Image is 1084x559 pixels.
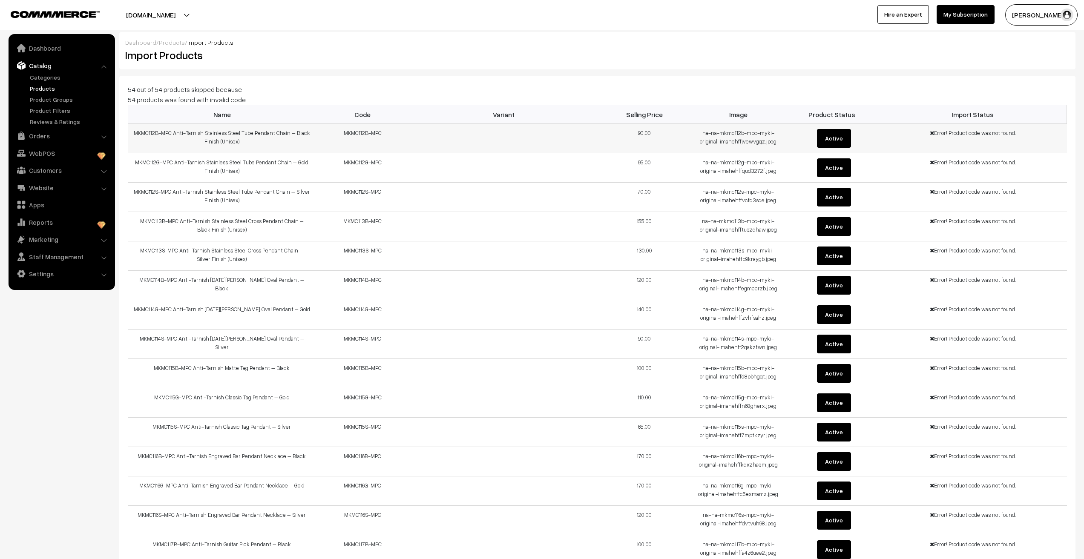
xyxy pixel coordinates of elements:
td: na-na-mkmc115b-mpc-myki-original-imahehffd8pbhgqt.jpeg [691,359,785,388]
button: Active [817,158,851,177]
td: na-na-mkmc113s-mpc-myki-original-imahehffb9kraygb.jpeg [691,241,785,271]
a: Catalog [11,58,112,73]
a: Reports [11,215,112,230]
button: Active [817,423,851,441]
a: Staff Management [11,249,112,264]
th: Name [128,105,316,124]
h2: Import Products [125,49,591,62]
a: Dashboard [125,39,156,46]
td: MKMC116S-MPC [316,506,409,535]
img: user [1061,9,1073,21]
span: Error! Product code was not found. [930,129,1016,136]
a: Orders [11,128,112,143]
td: 95.00 [597,153,691,183]
td: MKMC114B-MPC Anti-Tarnish [DATE][PERSON_NAME] Oval Pendant – Black [128,271,316,300]
td: 100.00 [597,359,691,388]
td: MKMC114S-MPC [316,330,409,359]
td: 140.00 [597,300,691,330]
button: Active [817,305,851,324]
td: 90.00 [597,124,691,153]
a: Product Filters [28,106,112,115]
td: na-na-mkmc114g-mpc-myki-original-imahehffzvhfsahz.jpeg [691,300,785,330]
button: Active [817,364,851,383]
td: MKMC114G-MPC [316,300,409,330]
span: Error! Product code was not found. [930,453,1016,459]
td: 130.00 [597,241,691,271]
td: MKMC115S-MPC [316,418,409,447]
td: MKMC115B-MPC Anti-Tarnish Matte Tag Pendant – Black [128,359,316,388]
span: Error! Product code was not found. [930,394,1016,401]
button: [PERSON_NAME] [1005,4,1078,26]
td: na-na-mkmc116b-mpc-myki-original-imahehffkqx2haem.jpeg [691,447,785,476]
a: Apps [11,197,112,212]
td: na-na-mkmc115g-mpc-myki-original-imahehffn68gherx.jpeg [691,388,785,418]
td: 170.00 [597,447,691,476]
td: MKMC112S-MPC Anti-Tarnish Stainless Steel Tube Pendant Chain – Silver Finish (Unisex) [128,183,316,212]
button: Active [817,452,851,471]
a: Categories [28,73,112,82]
td: 110.00 [597,388,691,418]
td: 120.00 [597,506,691,535]
td: MKMC114B-MPC [316,271,409,300]
td: MKMC115G-MPC [316,388,409,418]
a: Settings [11,266,112,281]
a: Website [11,180,112,195]
span: Error! Product code was not found. [930,247,1016,254]
td: MKMC116B-MPC [316,447,409,476]
button: Active [817,511,851,530]
td: MKMC115B-MPC [316,359,409,388]
td: MKMC113B-MPC Anti-Tarnish Stainless Steel Cross Pendant Chain – Black Finish (Unisex) [128,212,316,241]
a: Reviews & Ratings [28,117,112,126]
td: MKMC113S-MPC Anti-Tarnish Stainless Steel Cross Pendant Chain – Silver Finish (Unisex) [128,241,316,271]
td: na-na-mkmc112s-mpc-myki-original-imahehffvcfq3sde.jpeg [691,183,785,212]
td: na-na-mkmc116g-mpc-myki-original-imahehffc5exmamz.jpeg [691,476,785,506]
button: Active [817,217,851,236]
td: 70.00 [597,183,691,212]
td: na-na-mkmc114b-mpc-myki-original-imahehffegmccrzb.jpeg [691,271,785,300]
td: MKMC116B-MPC Anti-Tarnish Engraved Bar Pendant Necklace – Black [128,447,316,476]
span: Error! Product code was not found. [930,511,1016,518]
span: Error! Product code was not found. [930,335,1016,342]
td: MKMC116G-MPC [316,476,409,506]
span: Error! Product code was not found. [930,364,1016,371]
span: Error! Product code was not found. [930,188,1016,195]
span: Error! Product code was not found. [930,218,1016,224]
th: Import Status [879,105,1067,124]
th: Variant [410,105,598,124]
td: MKMC116G-MPC Anti-Tarnish Engraved Bar Pendant Necklace – Gold [128,476,316,506]
img: COMMMERCE [11,11,100,17]
td: 120.00 [597,271,691,300]
td: 65.00 [597,418,691,447]
a: Product Groups [28,95,112,104]
th: Code [316,105,409,124]
button: Active [817,335,851,353]
button: Active [817,540,851,559]
span: Error! Product code was not found. [930,276,1016,283]
td: MKMC113S-MPC [316,241,409,271]
td: na-na-mkmc115s-mpc-myki-original-imahehff7mptkzyr.jpeg [691,418,785,447]
th: Product Status [785,105,879,124]
a: Marketing [11,232,112,247]
td: na-na-mkmc112b-mpc-myki-original-imahehffjvewvgqz.jpeg [691,124,785,153]
td: MKMC112G-MPC Anti-Tarnish Stainless Steel Tube Pendant Chain – Gold Finish (Unisex) [128,153,316,183]
td: MKMC115G-MPC Anti-Tarnish Classic Tag Pendant – Gold [128,388,316,418]
span: Error! Product code was not found. [930,159,1016,166]
td: na-na-mkmc112g-mpc-myki-original-imahehffqud3272f.jpeg [691,153,785,183]
a: COMMMERCE [11,9,85,19]
td: MKMC112S-MPC [316,183,409,212]
th: Image [691,105,785,124]
td: MKMC112B-MPC Anti-Tarnish Stainless Steel Tube Pendant Chain – Black Finish (Unisex) [128,124,316,153]
button: Active [817,482,851,500]
td: MKMC116S-MPC Anti-Tarnish Engraved Bar Pendant Necklace – Silver [128,506,316,535]
a: Hire an Expert [877,5,929,24]
span: Error! Product code was not found. [930,482,1016,489]
td: na-na-mkmc114s-mpc-myki-original-imahehff2qakztwn.jpeg [691,330,785,359]
td: 170.00 [597,476,691,506]
td: 90.00 [597,330,691,359]
span: Error! Product code was not found. [930,306,1016,312]
td: MKMC114G-MPC Anti-Tarnish [DATE][PERSON_NAME] Oval Pendant – Gold [128,300,316,330]
td: na-na-mkmc113b-mpc-myki-original-imahehfftue2qhaw.jpeg [691,212,785,241]
a: Dashboard [11,40,112,56]
a: WebPOS [11,146,112,161]
td: MKMC113B-MPC [316,212,409,241]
